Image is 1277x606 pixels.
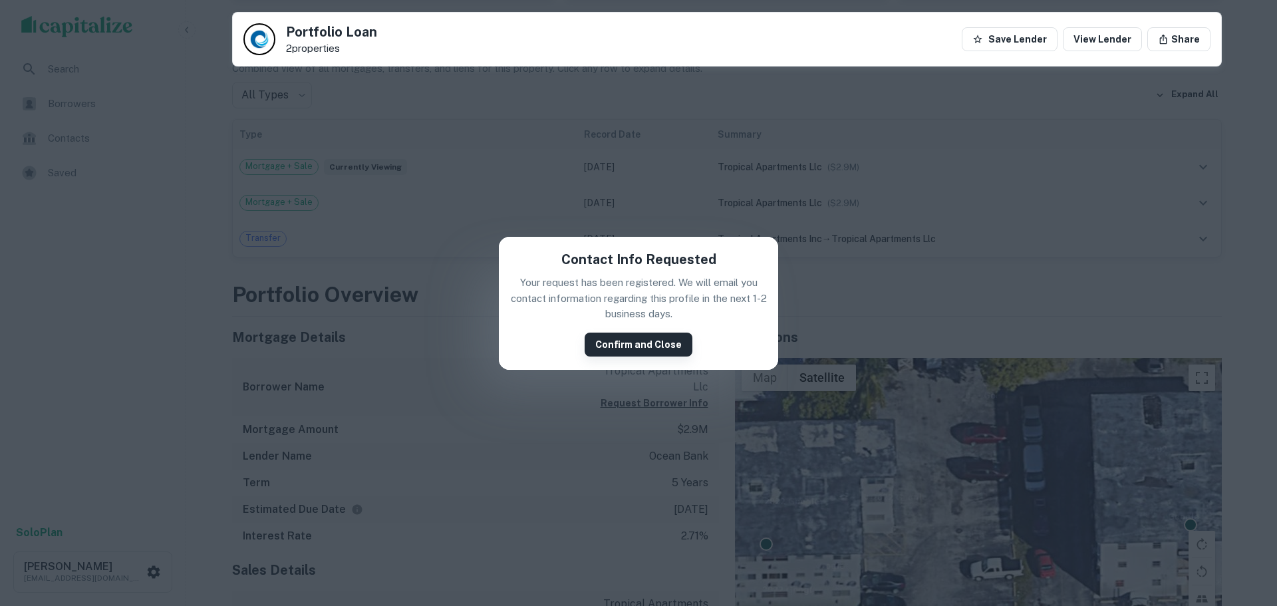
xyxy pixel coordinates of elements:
iframe: Chat Widget [1210,500,1277,563]
button: Save Lender [962,27,1058,51]
a: View Lender [1063,27,1142,51]
p: 2 properties [286,43,377,55]
h5: Portfolio Loan [286,25,377,39]
p: Your request has been registered. We will email you contact information regarding this profile in... [509,275,768,322]
button: Confirm and Close [585,333,692,357]
button: Share [1147,27,1210,51]
h5: Contact Info Requested [561,249,716,269]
